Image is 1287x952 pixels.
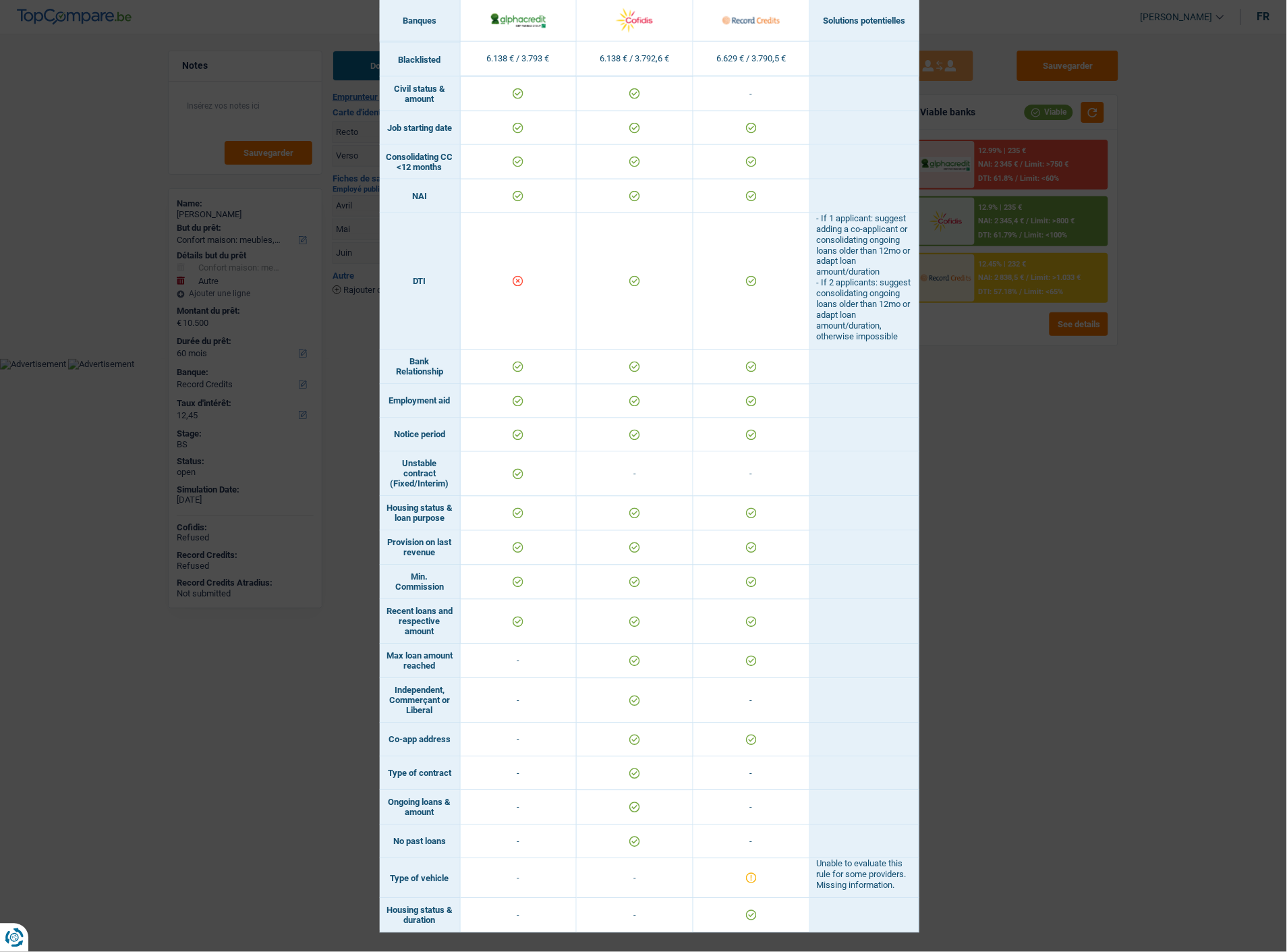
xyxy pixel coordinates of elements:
[380,600,461,644] td: Recent loans and respective amount
[693,77,810,111] td: -
[380,565,461,600] td: Min. Commission
[380,385,461,418] td: Employment aid
[380,43,461,77] td: Blacklisted
[693,42,810,76] td: 6.629 € / 3.790,5 €
[490,11,547,29] img: AlphaCredit
[577,859,693,899] td: -
[380,757,461,791] td: Type of contract
[693,825,810,859] td: -
[380,145,461,179] td: Consolidating CC <12 months
[380,859,461,899] td: Type of vehicle
[461,791,577,825] td: -
[380,497,461,531] td: Housing status & loan purpose
[380,531,461,565] td: Provision on last revenue
[693,757,810,791] td: -
[810,213,919,350] td: - If 1 applicant: suggest adding a co-applicant or consolidating ongoing loans older than 12mo or...
[722,6,780,35] img: Record Credits
[810,859,919,899] td: Unable to evaluate this rule for some providers. Missing information.
[461,757,577,791] td: -
[577,42,693,76] td: 6.138 € / 3.792,6 €
[693,679,810,723] td: -
[461,723,577,757] td: -
[577,452,693,497] td: -
[380,452,461,497] td: Unstable contract (Fixed/Interim)
[461,679,577,723] td: -
[606,6,663,35] img: Cofidis
[461,899,577,933] td: -
[380,825,461,859] td: No past loans
[461,859,577,899] td: -
[380,679,461,723] td: Independent, Commerçant or Liberal
[380,77,461,111] td: Civil status & amount
[380,644,461,679] td: Max loan amount reached
[380,179,461,213] td: NAI
[461,644,577,679] td: -
[380,899,461,933] td: Housing status & duration
[380,418,461,452] td: Notice period
[461,825,577,859] td: -
[693,791,810,825] td: -
[380,111,461,145] td: Job starting date
[380,791,461,825] td: Ongoing loans & amount
[693,452,810,497] td: -
[577,899,693,933] td: -
[380,350,461,385] td: Bank Relationship
[380,723,461,757] td: Co-app address
[380,213,461,350] td: DTI
[461,42,577,76] td: 6.138 € / 3.793 €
